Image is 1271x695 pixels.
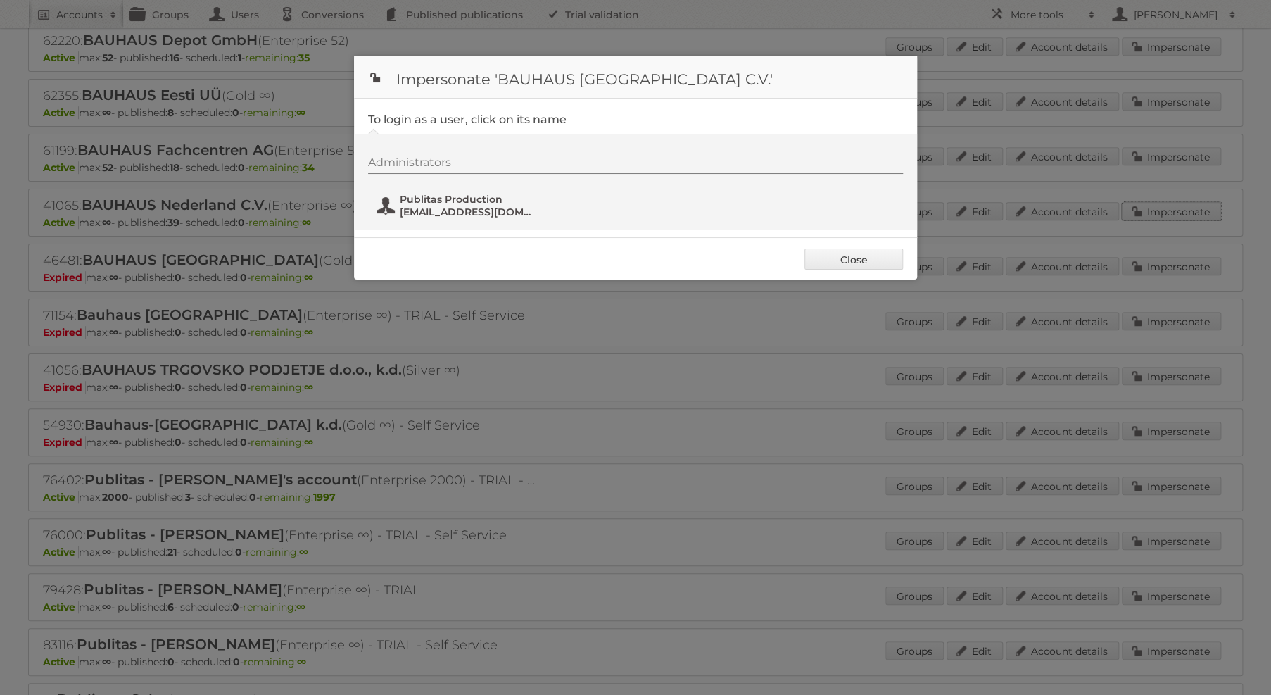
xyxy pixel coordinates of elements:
[804,249,903,270] a: Close
[368,156,903,174] div: Administrators
[368,113,567,126] legend: To login as a user, click on its name
[375,192,540,220] button: Publitas Production [EMAIL_ADDRESS][DOMAIN_NAME]
[400,193,536,206] span: Publitas Production
[400,206,536,218] span: [EMAIL_ADDRESS][DOMAIN_NAME]
[354,56,917,99] h1: Impersonate 'BAUHAUS [GEOGRAPHIC_DATA] C.V.'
